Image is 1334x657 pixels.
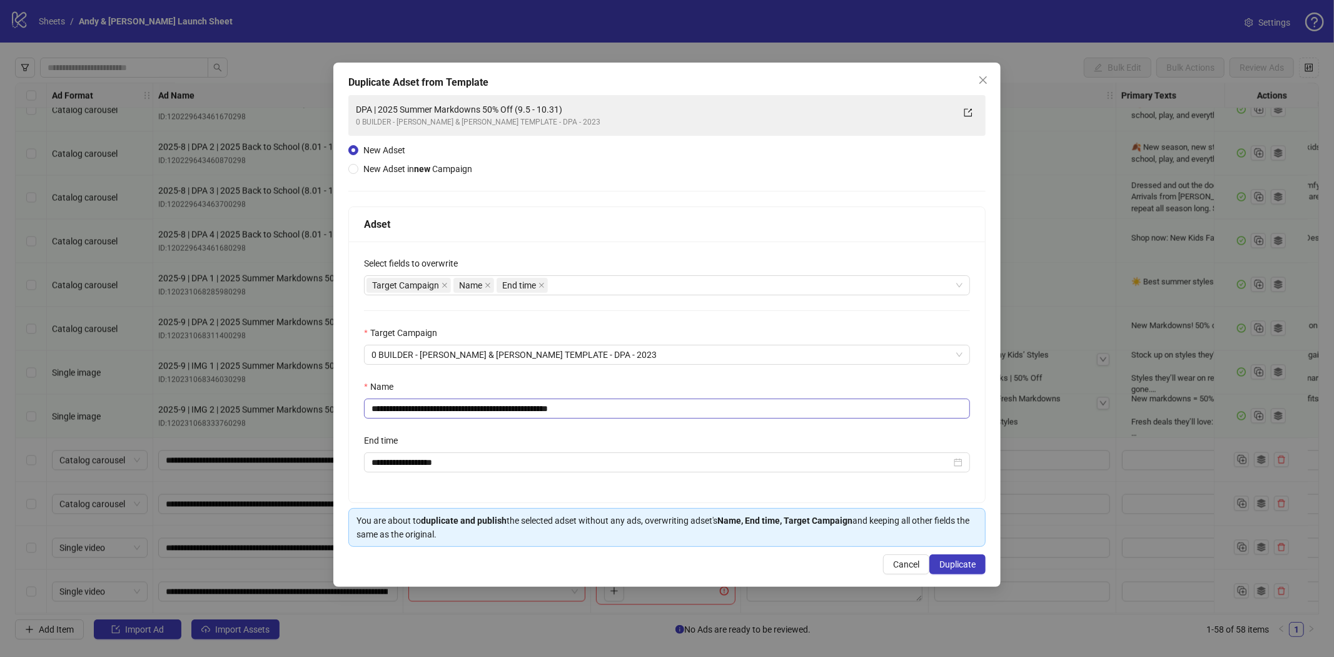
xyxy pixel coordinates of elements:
[453,278,494,293] span: Name
[364,380,401,394] label: Name
[366,278,451,293] span: Target Campaign
[356,103,953,116] div: DPA | 2025 Summer Markdowns 50% Off (9.5 - 10.31)
[371,456,951,469] input: End time
[364,434,406,447] label: End time
[929,554,986,574] button: Duplicate
[939,559,976,569] span: Duplicate
[372,278,439,292] span: Target Campaign
[364,326,445,340] label: Target Campaign
[356,116,953,128] div: 0 BUILDER - [PERSON_NAME] & [PERSON_NAME] TEMPLATE - DPA - 2023
[964,108,973,117] span: export
[414,164,430,174] strong: new
[973,70,993,90] button: Close
[883,554,929,574] button: Cancel
[421,516,507,526] strong: duplicate and publish
[538,282,545,288] span: close
[497,278,548,293] span: End time
[348,75,986,90] div: Duplicate Adset from Template
[364,257,466,270] label: Select fields to overwrite
[459,278,482,292] span: Name
[502,278,536,292] span: End time
[442,282,448,288] span: close
[364,216,970,232] div: Adset
[371,345,963,364] span: 0 BUILDER - Andy & Evan KITCHN TEMPLATE - DPA - 2023
[893,559,919,569] span: Cancel
[356,514,978,541] div: You are about to the selected adset without any ads, overwriting adset's and keeping all other fi...
[363,164,472,174] span: New Adset in Campaign
[363,145,405,155] span: New Adset
[717,516,852,526] strong: Name, End time, Target Campaign
[978,75,988,85] span: close
[485,282,491,288] span: close
[364,399,970,419] input: Name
